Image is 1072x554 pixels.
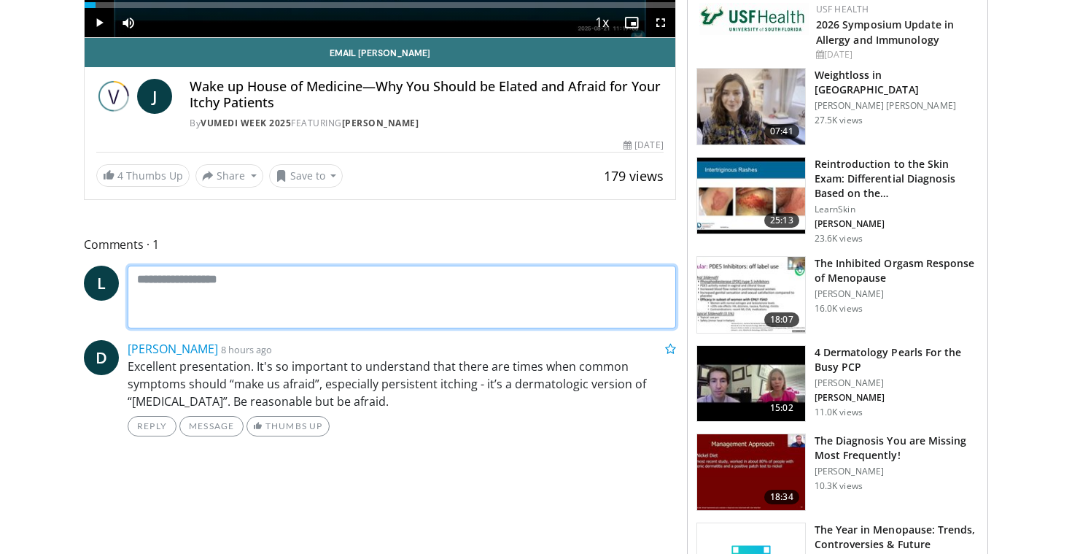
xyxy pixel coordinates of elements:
[195,164,263,188] button: Share
[84,266,119,301] a: L
[764,124,799,139] span: 07:41
[96,79,131,114] img: Vumedi Week 2025
[604,167,664,185] span: 179 views
[815,256,979,285] h3: The Inhibited Orgasm Response of Menopause
[128,358,676,410] p: Excellent presentation. It's so important to understand that there are times when common symptoms...
[815,392,979,404] p: [PERSON_NAME]
[815,218,979,230] p: [PERSON_NAME]
[816,3,869,15] a: USF Health
[764,401,799,415] span: 15:02
[815,434,979,463] h3: The Diagnosis You are Missing Most Frequently!
[696,434,979,511] a: 18:34 The Diagnosis You are Missing Most Frequently! [PERSON_NAME] 10.3K views
[96,164,190,187] a: 4 Thumbs Up
[201,117,291,129] a: Vumedi Week 2025
[815,303,863,315] p: 16.0K views
[588,8,617,37] button: Playback Rate
[815,115,863,126] p: 27.5K views
[815,68,979,97] h3: Weightloss in [GEOGRAPHIC_DATA]
[696,157,979,245] a: 25:13 Reintroduction to the Skin Exam: Differential Diagnosis Based on the… LearnSkin [PERSON_NAM...
[128,341,218,357] a: [PERSON_NAME]
[696,68,979,145] a: 07:41 Weightloss in [GEOGRAPHIC_DATA] [PERSON_NAME] [PERSON_NAME] 27.5K views
[85,38,675,67] a: Email [PERSON_NAME]
[117,169,123,182] span: 4
[699,3,809,35] img: 6ba8804a-8538-4002-95e7-a8f8012d4a11.png.150x105_q85_autocrop_double_scale_upscale_version-0.2.jpg
[815,204,979,215] p: LearnSkin
[85,2,675,8] div: Progress Bar
[85,8,114,37] button: Play
[815,100,979,112] p: [PERSON_NAME] [PERSON_NAME]
[190,79,664,110] h4: Wake up House of Medicine—Why You Should be Elated and Afraid for Your Itchy Patients
[624,139,663,152] div: [DATE]
[815,466,979,477] p: [PERSON_NAME]
[815,407,863,418] p: 11.0K views
[815,288,979,300] p: [PERSON_NAME]
[697,69,805,145] img: 9983fed1-7565-45be-8934-aef1103ce6e2.150x105_q85_crop-smart_upscale.jpg
[764,490,799,504] span: 18:34
[617,8,646,37] button: Enable picture-in-picture mode
[137,79,172,114] a: J
[246,416,329,436] a: Thumbs Up
[764,312,799,327] span: 18:07
[815,233,863,245] p: 23.6K views
[269,164,343,188] button: Save to
[697,257,805,333] img: 283c0f17-5e2d-42ba-a87c-168d447cdba4.150x105_q85_crop-smart_upscale.jpg
[696,256,979,334] a: 18:07 The Inhibited Orgasm Response of Menopause [PERSON_NAME] 16.0K views
[646,8,675,37] button: Fullscreen
[815,157,979,201] h3: Reintroduction to the Skin Exam: Differential Diagnosis Based on the…
[342,117,419,129] a: [PERSON_NAME]
[84,235,676,254] span: Comments 1
[696,345,979,423] a: 15:02 4 Dermatology Pearls For the Busy PCP [PERSON_NAME] [PERSON_NAME] 11.0K views
[815,480,863,492] p: 10.3K views
[84,340,119,375] a: D
[815,377,979,389] p: [PERSON_NAME]
[697,158,805,234] img: 022c50fb-a848-4cac-a9d8-ea0906b33a1b.150x105_q85_crop-smart_upscale.jpg
[816,18,954,47] a: 2026 Symposium Update in Allergy and Immunology
[114,8,143,37] button: Mute
[816,48,976,61] div: [DATE]
[128,416,176,436] a: Reply
[764,213,799,228] span: 25:13
[815,345,979,374] h3: 4 Dermatology Pearls For the Busy PCP
[221,343,272,356] small: 8 hours ago
[179,416,244,436] a: Message
[697,434,805,510] img: 52a0b0fc-6587-4d56-b82d-d28da2c4b41b.150x105_q85_crop-smart_upscale.jpg
[697,346,805,422] img: 04c704bc-886d-4395-b463-610399d2ca6d.150x105_q85_crop-smart_upscale.jpg
[190,117,664,130] div: By FEATURING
